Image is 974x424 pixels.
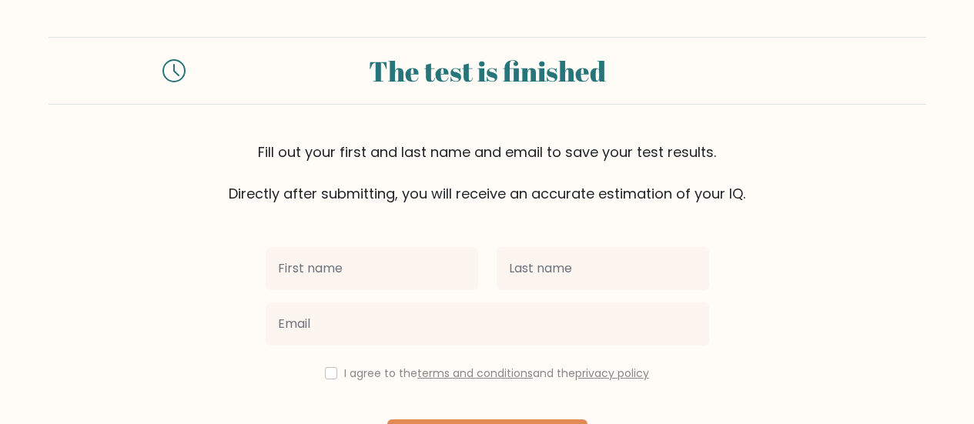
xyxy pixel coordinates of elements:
[497,247,709,290] input: Last name
[417,366,533,381] a: terms and conditions
[266,247,478,290] input: First name
[344,366,649,381] label: I agree to the and the
[204,50,771,92] div: The test is finished
[266,302,709,346] input: Email
[49,142,926,204] div: Fill out your first and last name and email to save your test results. Directly after submitting,...
[575,366,649,381] a: privacy policy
